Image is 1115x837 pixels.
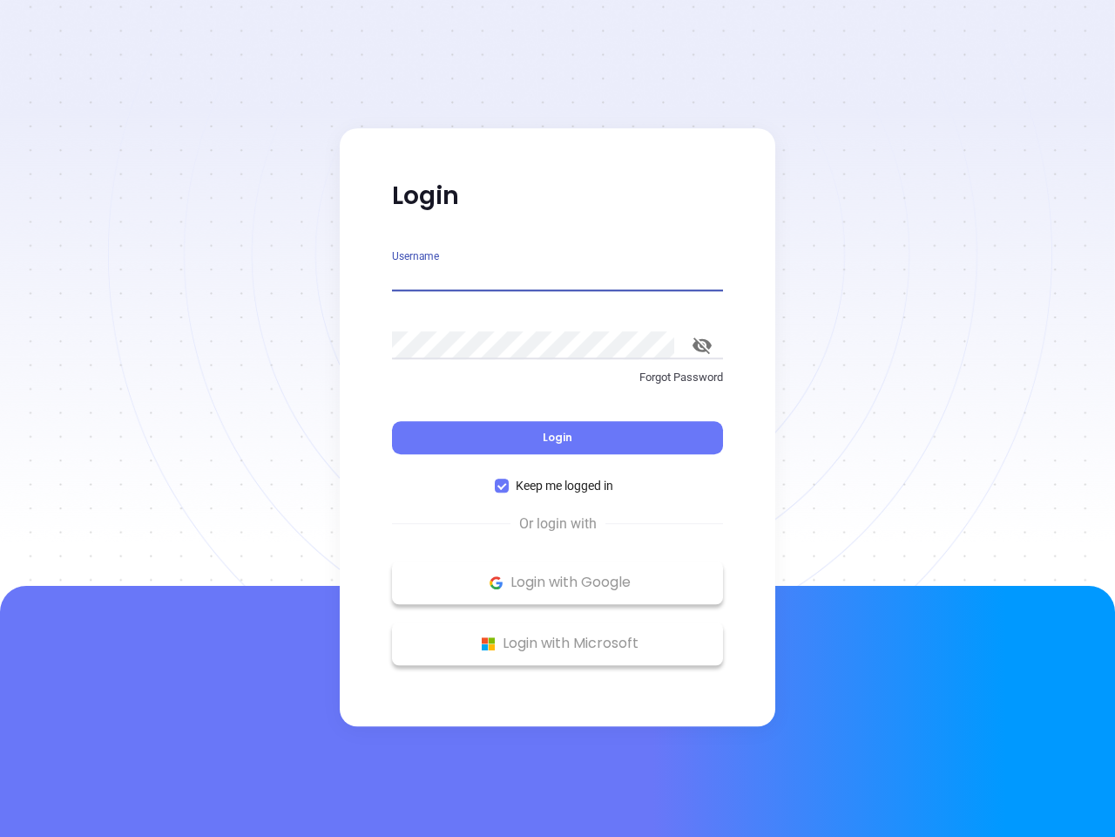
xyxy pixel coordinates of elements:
[392,369,723,386] p: Forgot Password
[477,633,499,655] img: Microsoft Logo
[401,630,714,657] p: Login with Microsoft
[681,324,723,366] button: toggle password visibility
[392,369,723,400] a: Forgot Password
[509,476,620,495] span: Keep me logged in
[543,430,572,445] span: Login
[392,180,723,212] p: Login
[392,421,723,454] button: Login
[401,569,714,595] p: Login with Google
[392,251,439,262] label: Username
[485,572,507,594] img: Google Logo
[392,622,723,665] button: Microsoft Logo Login with Microsoft
[392,561,723,604] button: Google Logo Login with Google
[510,514,605,534] span: Or login with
